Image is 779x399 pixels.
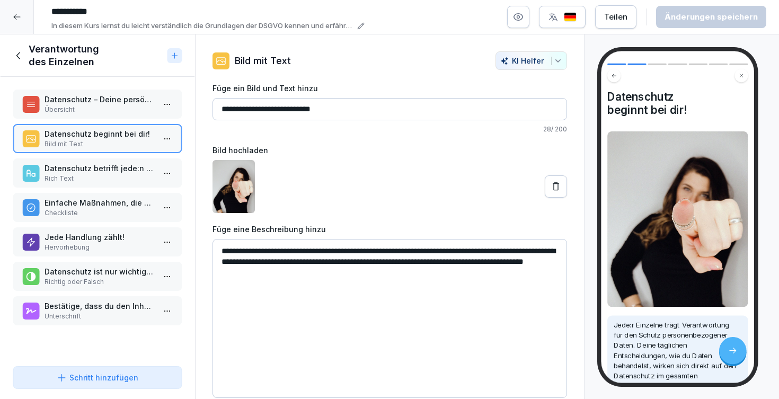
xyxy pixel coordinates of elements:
img: de.svg [564,12,577,22]
p: Jede:r Einzelne trägt Verantwortung für den Schutz personenbezogener Daten. Deine täglichen Entsc... [613,320,741,391]
p: Bild mit Text [235,54,291,68]
p: Datenschutz beginnt bei dir! [45,128,155,139]
img: Bild und Text Vorschau [607,131,748,307]
p: Richtig oder Falsch [45,277,155,287]
p: 28 / 200 [213,125,567,134]
p: Bild mit Text [45,139,155,149]
div: Datenschutz beginnt bei dir!Bild mit Text [13,124,182,153]
p: Hervorhebung [45,243,155,252]
p: Datenschutz ist nur wichtig für Mitarbeitende mit IT-Aufgaben. [45,266,155,277]
div: Jede Handlung zählt!Hervorhebung [13,227,182,256]
p: Unterschrift [45,312,155,321]
div: Änderungen speichern [665,11,758,23]
h4: Datenschutz beginnt bei dir! [607,90,748,117]
div: Teilen [604,11,627,23]
button: Änderungen speichern [656,6,766,28]
p: Jede Handlung zählt! [45,232,155,243]
p: Bestätige, dass du den Inhalt dieser Schulung verstanden und verinnerlicht hast. [45,300,155,312]
label: Bild hochladen [213,145,567,156]
p: In diesem Kurs lernst du leicht verständlich die Grundlagen der DSGVO kennen und erfährst, wie du... [51,21,354,31]
h1: Verantwortung des Einzelnen [29,43,163,68]
button: Schritt hinzufügen [13,366,182,389]
div: Datenschutz ist nur wichtig für Mitarbeitende mit IT-Aufgaben.Richtig oder Falsch [13,262,182,291]
p: Datenschutz – Deine persönliche Verantwortung [45,94,155,105]
div: Schritt hinzufügen [57,372,138,383]
p: Übersicht [45,105,155,114]
div: Einfache Maßnahmen, die du sofort umsetzen kannst:Checkliste [13,193,182,222]
label: Füge ein Bild und Text hinzu [213,83,567,94]
div: Datenschutz – Deine persönliche VerantwortungÜbersicht [13,90,182,119]
button: KI Helfer [495,51,567,70]
div: KI Helfer [500,56,562,65]
button: Teilen [595,5,636,29]
div: Datenschutz betrifft jede:n im TeamRich Text [13,158,182,188]
label: Füge eine Beschreibung hinzu [213,224,567,235]
p: Einfache Maßnahmen, die du sofort umsetzen kannst: [45,197,155,208]
p: Rich Text [45,174,155,183]
img: qn73oxsyobt6bojf2uym7db7.png [213,160,255,213]
div: Bestätige, dass du den Inhalt dieser Schulung verstanden und verinnerlicht hast.Unterschrift [13,296,182,325]
p: Datenschutz betrifft jede:n im Team [45,163,155,174]
p: Checkliste [45,208,155,218]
